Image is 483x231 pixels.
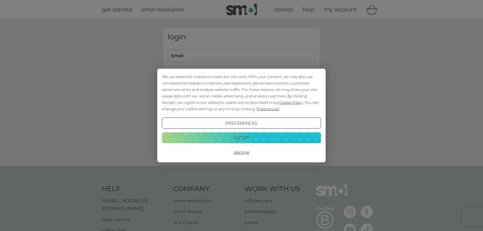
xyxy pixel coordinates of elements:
button: Decline [162,147,321,158]
span: Cookie Policy [279,100,303,105]
button: Accept [162,132,321,143]
div: We use essential cookies to make our site work. With your consent, we may also use non-essential ... [162,73,321,112]
button: Preferences [162,118,321,129]
span: Preferences [257,107,279,111]
div: Cookie Consent Prompt [157,69,326,162]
